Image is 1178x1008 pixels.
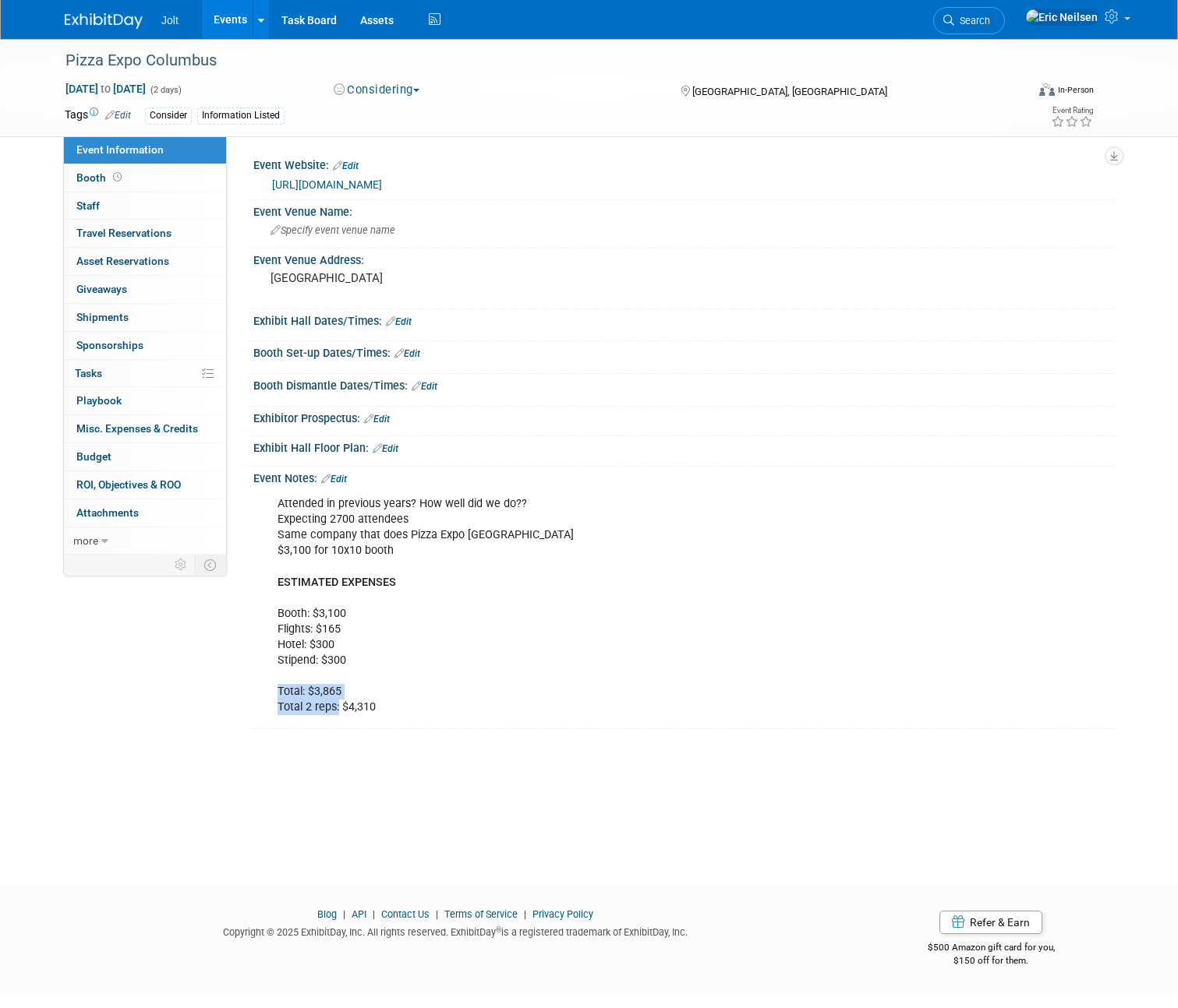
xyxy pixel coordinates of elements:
[76,506,139,519] span: Attachments
[253,407,1113,427] div: Exhibitor Prospectus:
[197,107,285,124] div: Information Listed
[76,394,122,407] span: Playbook
[321,474,347,485] a: Edit
[352,908,366,920] a: API
[942,81,1094,104] div: Event Format
[444,908,518,920] a: Terms of Service
[253,153,1113,174] div: Event Website:
[64,527,226,555] a: more
[868,954,1113,967] div: $150 off for them.
[271,224,395,236] span: Specify event venue name
[64,387,226,414] a: Playbook
[933,7,1005,34] a: Search
[1057,84,1094,96] div: In-Person
[64,248,226,275] a: Asset Reservations
[272,178,382,191] a: [URL][DOMAIN_NAME]
[253,309,1113,330] div: Exhibit Hall Dates/Times:
[161,14,179,26] span: Jolt
[253,200,1113,220] div: Event Venue Name:
[168,555,195,575] td: Personalize Event Tab Strip
[520,908,530,920] span: |
[98,83,113,95] span: to
[76,255,169,267] span: Asset Reservations
[939,911,1042,934] a: Refer & Earn
[1039,83,1055,96] img: Format-Inperson.png
[278,576,396,589] b: ESTIMATED EXPENSES
[692,86,887,97] span: [GEOGRAPHIC_DATA], [GEOGRAPHIC_DATA]
[105,110,131,121] a: Edit
[64,332,226,359] a: Sponsorships
[73,534,98,547] span: more
[64,443,226,471] a: Budget
[253,467,1113,487] div: Event Notes:
[412,381,437,392] a: Edit
[954,15,990,26] span: Search
[373,443,398,454] a: Edit
[394,348,420,359] a: Edit
[65,922,845,939] div: Copyright © 2025 ExhibitDay, Inc. All rights reserved. ExhibitDay is a registered trademark of Ex...
[76,478,181,491] span: ROI, Objectives & ROO
[64,304,226,331] a: Shipments
[149,85,182,95] span: (2 days)
[267,488,946,723] div: Attended in previous years? How well did we do?? Expecting 2700 attendees Same company that does ...
[64,164,226,192] a: Booth
[65,107,131,125] td: Tags
[76,283,127,295] span: Giveaways
[76,227,172,239] span: Travel Reservations
[76,339,143,351] span: Sponsorships
[64,136,226,164] a: Event Information
[64,360,226,387] a: Tasks
[432,908,442,920] span: |
[496,925,501,934] sup: ®
[333,160,359,171] a: Edit
[76,143,164,156] span: Event Information
[65,13,143,29] img: ExhibitDay
[75,367,102,379] span: Tasks
[317,908,337,920] a: Blog
[868,931,1113,967] div: $500 Amazon gift card for you,
[1051,107,1093,115] div: Event Rating
[253,436,1113,456] div: Exhibit Hall Floor Plan:
[364,414,390,425] a: Edit
[64,415,226,442] a: Misc. Expenses & Credits
[253,341,1113,361] div: Booth Set-up Dates/Times:
[60,47,1006,75] div: Pizza Expo Columbus
[386,316,412,327] a: Edit
[76,199,100,212] span: Staff
[253,248,1113,268] div: Event Venue Address:
[369,908,379,920] span: |
[381,908,430,920] a: Contact Us
[76,311,129,323] span: Shipments
[65,82,147,96] span: [DATE] [DATE]
[64,220,226,247] a: Travel Reservations
[532,908,593,920] a: Privacy Policy
[271,271,595,285] pre: [GEOGRAPHIC_DATA]
[64,499,226,527] a: Attachments
[339,908,349,920] span: |
[195,555,227,575] td: Toggle Event Tabs
[64,276,226,303] a: Giveaways
[1025,9,1098,26] img: Eric Neilsen
[76,422,198,435] span: Misc. Expenses & Credits
[64,471,226,499] a: ROI, Objectives & ROO
[145,107,192,124] div: Consider
[253,374,1113,394] div: Booth Dismantle Dates/Times:
[64,192,226,220] a: Staff
[76,171,125,184] span: Booth
[76,450,111,463] span: Budget
[110,171,125,183] span: Booth not reserved yet
[328,82,426,98] button: Considering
